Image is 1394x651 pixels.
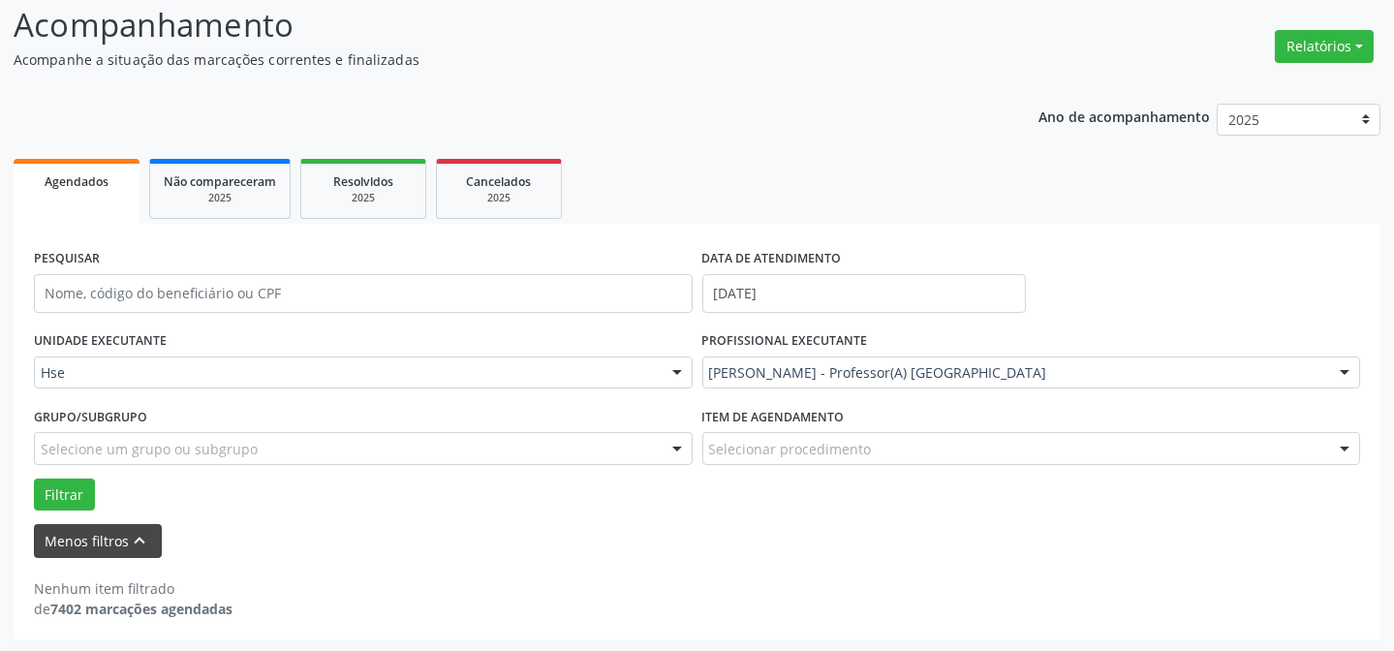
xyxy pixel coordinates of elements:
label: UNIDADE EXECUTANTE [34,326,167,356]
label: Item de agendamento [702,402,845,432]
div: 2025 [450,191,547,205]
span: Agendados [45,173,108,190]
span: Selecionar procedimento [709,439,872,459]
div: 2025 [164,191,276,205]
p: Acompanhamento [14,1,971,49]
div: 2025 [315,191,412,205]
span: Cancelados [467,173,532,190]
label: PROFISSIONAL EXECUTANTE [702,326,868,356]
label: Grupo/Subgrupo [34,402,147,432]
button: Filtrar [34,479,95,511]
i: keyboard_arrow_up [130,530,151,551]
input: Selecione um intervalo [702,274,1027,313]
span: [PERSON_NAME] - Professor(A) [GEOGRAPHIC_DATA] [709,363,1321,383]
span: Hse [41,363,653,383]
label: PESQUISAR [34,244,100,274]
span: Não compareceram [164,173,276,190]
span: Resolvidos [333,173,393,190]
input: Nome, código do beneficiário ou CPF [34,274,693,313]
label: DATA DE ATENDIMENTO [702,244,842,274]
button: Menos filtroskeyboard_arrow_up [34,524,162,558]
strong: 7402 marcações agendadas [50,600,232,618]
div: de [34,599,232,619]
p: Acompanhe a situação das marcações correntes e finalizadas [14,49,971,70]
p: Ano de acompanhamento [1038,104,1210,128]
button: Relatórios [1275,30,1374,63]
span: Selecione um grupo ou subgrupo [41,439,258,459]
div: Nenhum item filtrado [34,578,232,599]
